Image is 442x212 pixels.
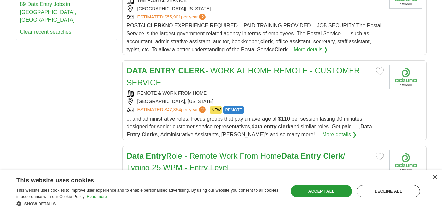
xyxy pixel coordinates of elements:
button: Add to favorite jobs [376,153,384,160]
span: $55,901 [164,14,181,19]
a: ESTIMATED:$47,354per year? [137,106,207,114]
a: ESTIMATED:$55,901per year? [137,14,207,20]
img: Company logo [389,150,422,175]
a: More details ❯ [294,46,328,53]
strong: Clerks [142,132,158,137]
strong: Data [127,151,144,160]
strong: Clerk [274,47,288,52]
strong: data [251,124,262,129]
div: [GEOGRAPHIC_DATA][US_STATE] [127,5,384,12]
span: This website uses cookies to improve user experience and to enable personalised advertising. By u... [16,188,278,199]
div: [GEOGRAPHIC_DATA], [US_STATE] [127,98,384,105]
strong: CLERK [147,23,165,28]
strong: DATA [127,66,147,75]
span: ... and administrative roles. Focus groups that pay an average of $110 per session lasting 90 min... [127,116,372,137]
a: Data EntryRole - Remote Work From HomeData Entry Clerk/ Typing 25 WPM - Entry Level [127,151,345,172]
strong: clerk [278,124,290,129]
span: $47,354 [164,107,181,112]
strong: Data [360,124,372,129]
span: ? [199,14,206,20]
img: Company logo [389,65,422,89]
strong: entry [264,124,277,129]
a: 89 Data Entry Jobs in [GEOGRAPHIC_DATA], [GEOGRAPHIC_DATA] [20,1,76,23]
div: This website uses cookies [16,174,264,184]
a: Read more, opens a new window [87,194,107,199]
div: Show details [16,200,280,207]
div: Close [432,175,437,180]
div: Decline all [357,185,420,197]
span: ? [199,106,206,113]
a: DATA ENTRY CLERK- WORK AT HOME REMOTE - CUSTOMER SERVICE [127,66,360,87]
strong: Entry [301,151,321,160]
strong: Clerk [323,151,343,160]
strong: CLERK [178,66,205,75]
strong: ENTRY [149,66,176,75]
span: NEW [210,106,222,114]
button: Add to favorite jobs [376,67,384,75]
strong: clerk [260,39,273,44]
a: More details ❯ [322,131,357,139]
strong: Entry [146,151,166,160]
div: REMOTE & WORK FROM HOME [127,90,384,97]
span: POSTAL NO EXPERIENCE REQUIRED – PAID TRAINING PROVIDED – JOB SECURITY The Postal Service is the l... [127,23,382,52]
div: Accept all [291,185,352,197]
span: REMOTE [223,106,244,114]
strong: Entry [127,132,140,137]
strong: Data [281,151,299,160]
a: Clear recent searches [20,29,72,35]
span: Show details [24,202,56,206]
